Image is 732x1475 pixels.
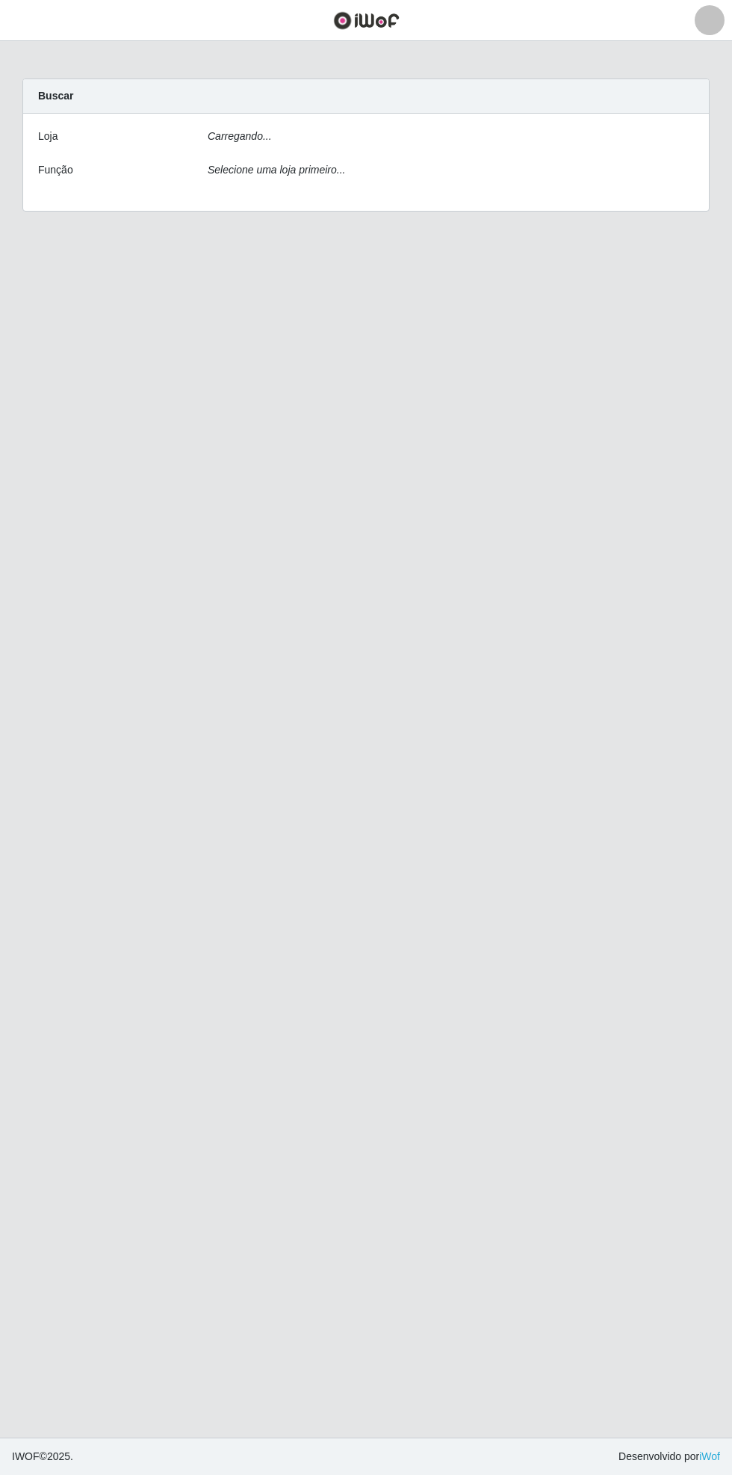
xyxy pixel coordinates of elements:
label: Função [38,162,73,178]
i: Selecione uma loja primeiro... [208,164,345,176]
span: Desenvolvido por [618,1449,720,1465]
span: IWOF [12,1450,40,1462]
a: iWof [699,1450,720,1462]
span: © 2025 . [12,1449,73,1465]
label: Loja [38,129,58,144]
img: CoreUI Logo [333,11,400,30]
i: Carregando... [208,130,272,142]
strong: Buscar [38,90,73,102]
